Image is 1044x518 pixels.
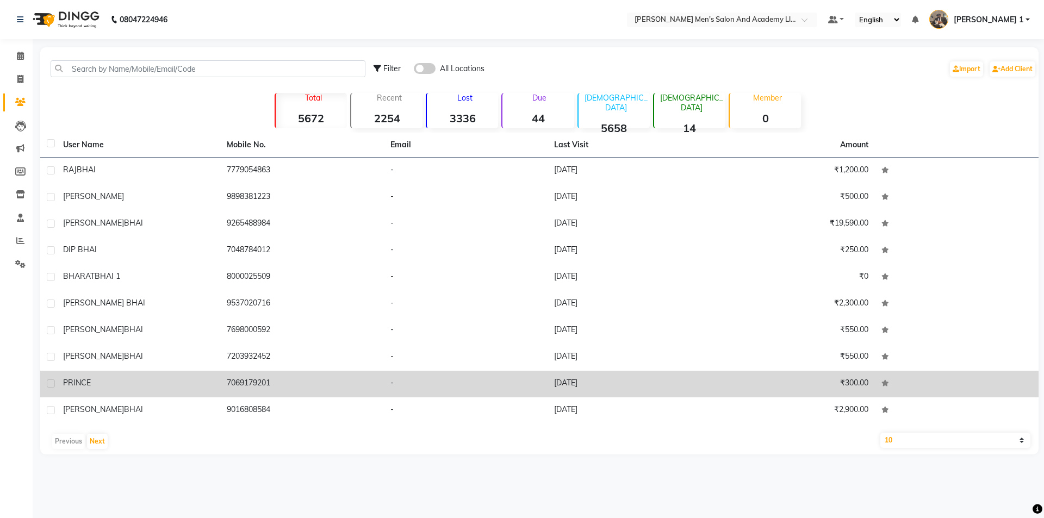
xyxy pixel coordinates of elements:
[63,378,91,388] span: PRINCE
[711,371,875,397] td: ₹300.00
[711,264,875,291] td: ₹0
[384,133,548,158] th: Email
[63,191,124,201] span: [PERSON_NAME]
[63,351,124,361] span: [PERSON_NAME]
[502,111,574,125] strong: 44
[440,63,484,74] span: All Locations
[120,4,167,35] b: 08047224946
[384,211,548,238] td: -
[384,291,548,317] td: -
[276,111,347,125] strong: 5672
[220,317,384,344] td: 7698000592
[427,111,498,125] strong: 3336
[505,93,574,103] p: Due
[87,434,108,449] button: Next
[658,93,725,113] p: [DEMOGRAPHIC_DATA]
[63,271,95,281] span: BHARAT
[63,218,124,228] span: [PERSON_NAME]
[711,238,875,264] td: ₹250.00
[63,298,145,308] span: [PERSON_NAME] BHAI
[711,158,875,184] td: ₹1,200.00
[63,324,124,334] span: [PERSON_NAME]
[384,264,548,291] td: -
[929,10,948,29] img: NISHIT SURANI 1
[63,165,96,174] span: RAJBHAI
[220,344,384,371] td: 7203932452
[711,317,875,344] td: ₹550.00
[280,93,347,103] p: Total
[950,61,983,77] a: Import
[548,211,711,238] td: [DATE]
[384,344,548,371] td: -
[63,404,124,414] span: [PERSON_NAME]
[734,93,801,103] p: Member
[384,317,548,344] td: -
[351,111,422,125] strong: 2254
[57,133,220,158] th: User Name
[384,397,548,424] td: -
[990,61,1035,77] a: Add Client
[95,271,120,281] span: BHAI 1
[384,158,548,184] td: -
[384,371,548,397] td: -
[384,184,548,211] td: -
[711,211,875,238] td: ₹19,590.00
[548,238,711,264] td: [DATE]
[220,264,384,291] td: 8000025509
[124,351,143,361] span: BHAI
[548,184,711,211] td: [DATE]
[711,344,875,371] td: ₹550.00
[63,245,97,254] span: DIP BHAI
[28,4,102,35] img: logo
[220,158,384,184] td: 7779054863
[711,291,875,317] td: ₹2,300.00
[711,184,875,211] td: ₹500.00
[220,397,384,424] td: 9016808584
[220,211,384,238] td: 9265488984
[548,344,711,371] td: [DATE]
[384,238,548,264] td: -
[711,397,875,424] td: ₹2,900.00
[124,218,143,228] span: BHAI
[548,397,711,424] td: [DATE]
[220,371,384,397] td: 7069179201
[579,121,650,135] strong: 5658
[548,158,711,184] td: [DATE]
[654,121,725,135] strong: 14
[548,371,711,397] td: [DATE]
[548,264,711,291] td: [DATE]
[124,404,143,414] span: BHAI
[548,291,711,317] td: [DATE]
[220,238,384,264] td: 7048784012
[548,133,711,158] th: Last Visit
[834,133,875,157] th: Amount
[220,133,384,158] th: Mobile No.
[124,324,143,334] span: BHAI
[548,317,711,344] td: [DATE]
[51,60,365,77] input: Search by Name/Mobile/Email/Code
[954,14,1023,26] span: [PERSON_NAME] 1
[730,111,801,125] strong: 0
[220,184,384,211] td: 9898381223
[431,93,498,103] p: Lost
[583,93,650,113] p: [DEMOGRAPHIC_DATA]
[220,291,384,317] td: 9537020716
[383,64,401,73] span: Filter
[356,93,422,103] p: Recent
